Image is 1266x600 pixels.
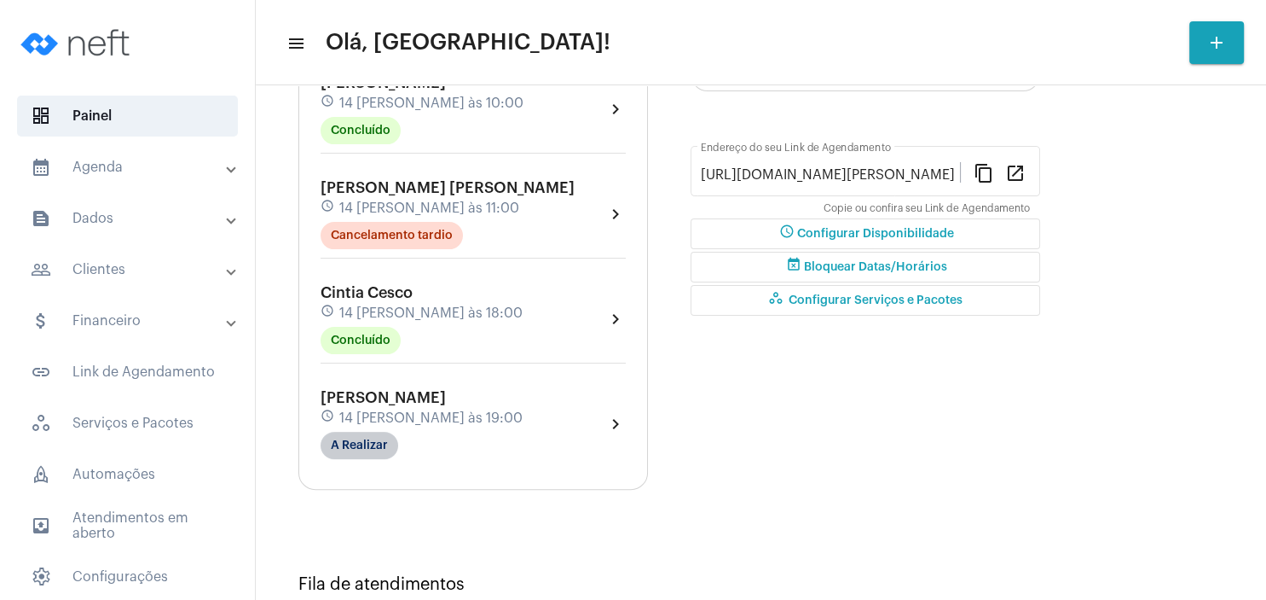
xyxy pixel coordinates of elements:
[14,9,142,77] img: logo-neft-novo-2.png
[824,203,1030,215] mat-hint: Copie ou confira seu Link de Agendamento
[31,464,51,485] span: sidenav icon
[17,352,238,393] span: Link de Agendamento
[321,409,336,428] mat-icon: schedule
[321,390,446,405] span: [PERSON_NAME]
[783,261,947,273] span: Bloquear Datas/Horários
[31,259,51,280] mat-icon: sidenav icon
[768,290,789,311] mat-icon: workspaces_outlined
[286,33,303,54] mat-icon: sidenav icon
[321,222,463,249] mat-chip: Cancelamento tardio
[768,294,963,306] span: Configurar Serviços e Pacotes
[10,249,255,290] mat-expansion-panel-header: sidenav iconClientes
[17,454,238,495] span: Automações
[1206,32,1227,53] mat-icon: add
[321,432,398,459] mat-chip: A Realizar
[339,96,523,111] span: 14 [PERSON_NAME] às 10:00
[10,147,255,188] mat-expansion-panel-header: sidenav iconAgenda
[31,516,51,536] mat-icon: sidenav icon
[777,228,954,240] span: Configurar Disponibilidade
[321,180,575,195] span: [PERSON_NAME] [PERSON_NAME]
[31,311,51,331] mat-icon: sidenav icon
[17,556,238,597] span: Configurações
[31,567,51,587] span: sidenav icon
[321,199,336,218] mat-icon: schedule
[1005,162,1026,183] mat-icon: open_in_new
[605,204,626,224] mat-icon: chevron_right
[17,96,238,137] span: Painel
[31,413,51,434] span: sidenav icon
[321,285,413,300] span: Cintia Cesco
[701,167,960,183] input: Link
[321,94,336,113] mat-icon: schedule
[321,304,336,323] mat-icon: schedule
[31,362,51,382] mat-icon: sidenav icon
[339,411,523,426] span: 14 [PERSON_NAME] às 19:00
[31,157,51,178] mat-icon: sidenav icon
[17,505,238,546] span: Atendimentos em aberto
[605,99,626,119] mat-icon: chevron_right
[31,157,228,178] mat-panel-title: Agenda
[10,300,255,341] mat-expansion-panel-header: sidenav iconFinanceiro
[298,575,1223,594] div: Fila de atendimentos
[974,162,994,183] mat-icon: content_copy
[605,309,626,329] mat-icon: chevron_right
[31,106,51,126] span: sidenav icon
[691,285,1040,316] button: Configurar Serviços e Pacotes
[777,224,797,244] mat-icon: schedule
[783,257,804,277] mat-icon: event_busy
[31,208,228,229] mat-panel-title: Dados
[691,252,1040,283] button: Bloquear Datas/Horários
[10,198,255,239] mat-expansion-panel-header: sidenav iconDados
[339,306,523,321] span: 14 [PERSON_NAME] às 18:00
[31,311,228,331] mat-panel-title: Financeiro
[31,259,228,280] mat-panel-title: Clientes
[691,218,1040,249] button: Configurar Disponibilidade
[17,403,238,444] span: Serviços e Pacotes
[31,208,51,229] mat-icon: sidenav icon
[605,414,626,434] mat-icon: chevron_right
[321,327,401,354] mat-chip: Concluído
[321,117,401,144] mat-chip: Concluído
[326,29,610,56] span: Olá, [GEOGRAPHIC_DATA]!
[339,201,519,216] span: 14 [PERSON_NAME] às 11:00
